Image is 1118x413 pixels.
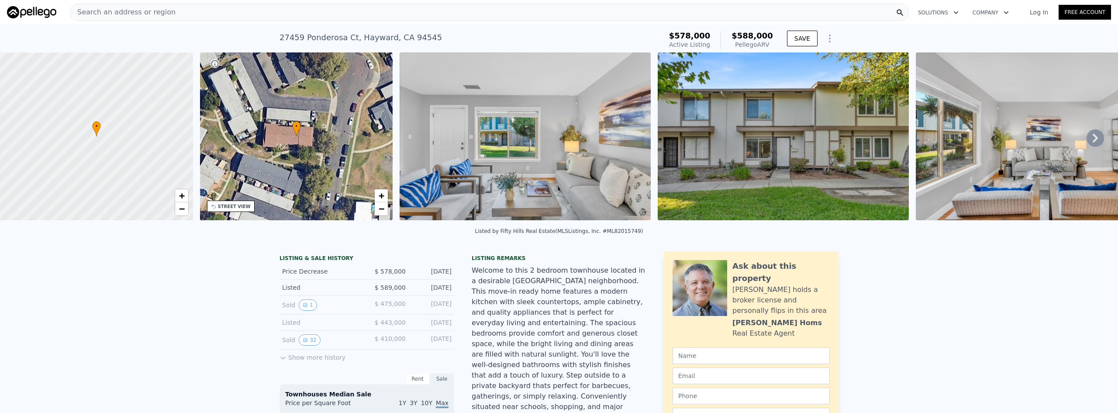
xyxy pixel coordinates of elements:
div: • [92,121,101,136]
a: Zoom in [175,189,188,202]
span: − [179,203,184,214]
img: Pellego [7,6,56,18]
div: Price per Square Foot [285,399,367,413]
a: Zoom out [375,202,388,215]
div: [PERSON_NAME] Homs [732,318,822,328]
input: Email [673,368,830,384]
div: Townhouses Median Sale [285,390,449,399]
span: Active Listing [669,41,710,48]
span: • [92,122,101,130]
span: 10Y [421,399,432,406]
a: Zoom out [175,202,188,215]
button: View historical data [299,299,317,311]
span: $ 443,000 [375,319,406,326]
div: Listed [282,283,360,292]
a: Zoom in [375,189,388,202]
div: Sold [282,334,360,346]
span: Search an address or region [70,7,176,17]
img: Sale: 167234827 Parcel: 35274479 [658,52,909,220]
span: $ 410,000 [375,335,406,342]
div: LISTING & SALE HISTORY [279,255,454,264]
button: Show more history [279,350,345,362]
img: Sale: 167234827 Parcel: 35274479 [400,52,651,220]
span: • [292,122,301,130]
a: Log In [1019,8,1059,17]
div: Ask about this property [732,260,830,285]
div: [DATE] [413,318,452,327]
div: [DATE] [413,267,452,276]
span: $ 589,000 [375,284,406,291]
span: $ 578,000 [375,268,406,275]
button: SAVE [787,31,818,46]
div: Real Estate Agent [732,328,795,339]
div: Price Decrease [282,267,360,276]
div: [DATE] [413,299,452,311]
span: 3Y [410,399,417,406]
div: Rent [405,373,430,385]
input: Phone [673,388,830,404]
span: + [179,190,184,201]
div: [PERSON_NAME] holds a broker license and personally flips in this area [732,285,830,316]
span: $ 475,000 [375,300,406,307]
div: Sold [282,299,360,311]
button: View historical data [299,334,320,346]
div: [DATE] [413,283,452,292]
div: • [292,121,301,136]
button: Company [966,5,1016,21]
span: Max [436,399,449,408]
button: Show Options [821,30,838,47]
div: Listed [282,318,360,327]
span: + [379,190,384,201]
a: Free Account [1059,5,1111,20]
div: [DATE] [413,334,452,346]
div: 27459 Ponderosa Ct , Hayward , CA 94545 [279,31,442,44]
div: Pellego ARV [732,40,773,49]
span: 1Y [399,399,406,406]
input: Name [673,347,830,364]
div: Sale [430,373,454,385]
div: STREET VIEW [218,203,251,210]
div: Listing remarks [472,255,646,262]
span: $578,000 [669,31,711,40]
span: $588,000 [732,31,773,40]
span: − [379,203,384,214]
div: Listed by Fifty Hills Real Estate (MLSListings, Inc. #ML82015749) [475,228,643,234]
button: Solutions [911,5,966,21]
